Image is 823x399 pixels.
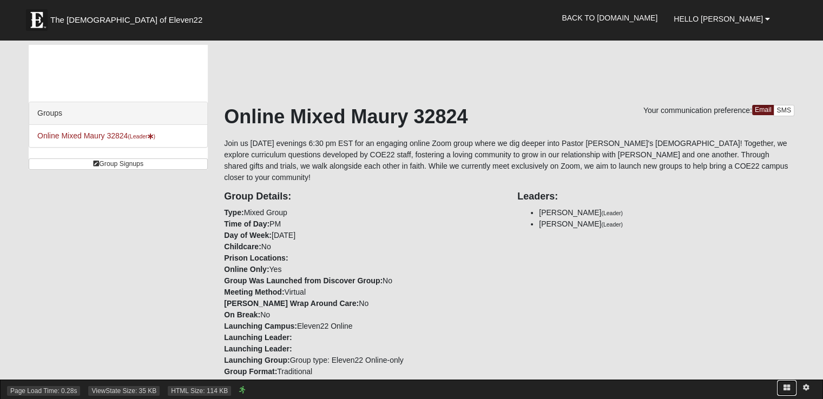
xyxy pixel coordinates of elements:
[224,333,292,342] strong: Launching Leader:
[10,387,77,395] a: Page Load Time: 0.28s
[239,384,245,396] a: Web cache enabled
[224,191,501,203] h4: Group Details:
[601,210,623,216] small: (Leader)
[50,15,202,25] span: The [DEMOGRAPHIC_DATA] of Eleven22
[224,356,289,364] strong: Launching Group:
[224,220,269,228] strong: Time of Day:
[224,105,794,128] h1: Online Mixed Maury 32824
[128,133,155,139] small: (Leader )
[224,242,261,251] strong: Childcare:
[224,276,383,285] strong: Group Was Launched from Discover Group:
[88,386,160,396] span: ViewState Size: 35 KB
[37,131,155,140] a: Online Mixed Maury 32824(Leader)
[224,208,243,217] strong: Type:
[777,380,796,396] a: Block Configuration (Alt-B)
[517,191,794,203] h4: Leaders:
[554,4,666,31] a: Back to [DOMAIN_NAME]
[216,183,509,377] div: Mixed Group PM [DATE] No Yes No Virtual No No Eleven22 Online Group type: Eleven22 Online-only Tr...
[224,254,288,262] strong: Prison Locations:
[666,5,778,32] a: Hello [PERSON_NAME]
[224,322,297,330] strong: Launching Campus:
[29,158,208,170] a: Group Signups
[29,102,207,125] div: Groups
[224,299,359,308] strong: [PERSON_NAME] Wrap Around Care:
[224,288,284,296] strong: Meeting Method:
[224,265,269,274] strong: Online Only:
[26,9,48,31] img: Eleven22 logo
[21,4,237,31] a: The [DEMOGRAPHIC_DATA] of Eleven22
[224,344,292,353] strong: Launching Leader:
[674,15,763,23] span: Hello [PERSON_NAME]
[643,106,752,115] span: Your communication preference:
[601,221,623,228] small: (Leader)
[796,380,816,396] a: Page Properties (Alt+P)
[539,207,794,218] li: [PERSON_NAME]
[224,367,277,376] strong: Group Format:
[224,310,260,319] strong: On Break:
[224,231,272,240] strong: Day of Week:
[168,386,231,396] span: HTML Size: 114 KB
[752,105,774,115] a: Email
[539,218,794,230] li: [PERSON_NAME]
[773,105,794,116] a: SMS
